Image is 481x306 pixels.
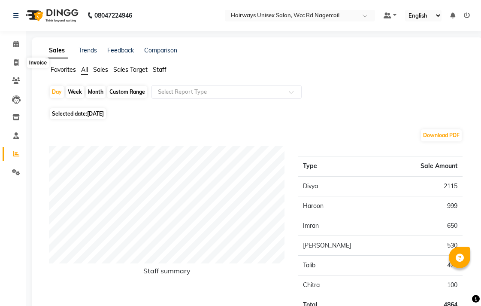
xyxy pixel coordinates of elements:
td: 2115 [389,176,463,196]
b: 08047224946 [94,3,132,28]
h6: Staff summary [49,267,285,278]
span: Sales [93,66,108,73]
div: Custom Range [107,86,147,98]
span: Favorites [51,66,76,73]
div: Week [66,86,84,98]
td: [PERSON_NAME] [298,236,389,256]
a: Comparison [144,46,177,54]
button: Download PDF [421,129,462,141]
td: Talib [298,256,389,275]
div: Month [86,86,106,98]
a: Trends [79,46,97,54]
td: Haroon [298,196,389,216]
span: All [81,66,88,73]
div: Day [50,86,64,98]
td: Chitra [298,275,389,295]
span: [DATE] [87,110,104,117]
span: Sales Target [113,66,148,73]
td: 530 [389,236,463,256]
th: Type [298,156,389,177]
span: Selected date: [50,108,106,119]
span: Staff [153,66,166,73]
td: Imran [298,216,389,236]
td: 470 [389,256,463,275]
iframe: chat widget [445,272,472,297]
a: Feedback [107,46,134,54]
td: 650 [389,216,463,236]
img: logo [22,3,81,28]
div: Invoice [27,58,49,68]
a: Sales [45,43,68,58]
td: 100 [389,275,463,295]
th: Sale Amount [389,156,463,177]
td: Divya [298,176,389,196]
td: 999 [389,196,463,216]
